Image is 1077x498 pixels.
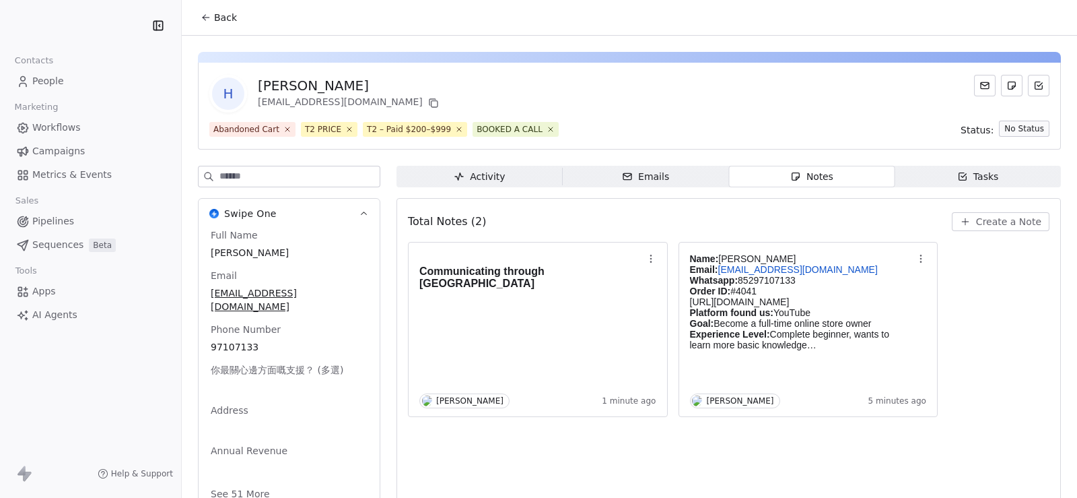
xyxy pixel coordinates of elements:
span: Campaigns [32,144,85,158]
a: SequencesBeta [11,234,170,256]
span: AI Agents [32,308,77,322]
div: [PERSON_NAME] [436,396,503,406]
span: Tools [9,261,42,281]
span: People [32,74,64,88]
a: Workflows [11,117,170,139]
span: Marketing [9,97,64,117]
span: Sequences [32,238,83,252]
p: [PERSON_NAME] [690,253,913,264]
span: Total Notes (2) [408,214,486,230]
button: Create a Note [952,212,1049,231]
span: [EMAIL_ADDRESS][DOMAIN_NAME] [211,286,368,313]
a: Campaigns [11,140,170,162]
span: 5 minutes ago [868,396,926,406]
span: Email [208,269,240,282]
div: Activity [454,170,505,184]
a: AI Agents [11,304,170,326]
span: Workflows [32,121,81,135]
h3: Communicating through [GEOGRAPHIC_DATA] [419,266,643,290]
p: 85297107133 [690,275,913,286]
strong: Platform found us: [690,307,773,318]
img: S [422,396,432,406]
span: 1 minute ago [602,396,656,406]
span: H [212,77,244,110]
p: #4041 [690,286,913,297]
div: Tasks [957,170,999,184]
strong: Goal: [690,318,714,329]
p: Become a full-time online store owner [690,318,913,329]
div: Abandoned Cart [213,123,279,135]
span: Beta [89,239,116,252]
span: Phone Number [208,323,283,336]
span: Sales [9,191,44,211]
span: Metrics & Events [32,168,112,182]
span: Status: [961,123,994,137]
img: Swipe One [209,209,219,218]
span: Swipe One [224,207,277,220]
span: [PERSON_NAME] [211,246,368,259]
div: BOOKED A CALL [477,123,543,135]
div: [PERSON_NAME] [707,396,774,406]
p: Complete beginner, wants to learn more basic knowledge [690,329,913,350]
span: Back [214,11,237,24]
strong: Email: [690,264,718,275]
div: [PERSON_NAME] [258,76,442,95]
span: Pipelines [32,214,74,228]
span: Create a Note [976,215,1041,228]
a: Metrics & Events [11,164,170,186]
strong: Order ID: [690,286,731,297]
strong: Experience Level: [690,329,770,340]
span: 97107133 [211,340,368,354]
a: People [11,70,170,92]
a: Apps [11,280,170,303]
a: Pipelines [11,210,170,232]
div: T2 PRICE [305,123,341,135]
p: YouTube [690,307,913,318]
span: Annual Revenue [208,444,290,458]
button: No Status [999,121,1049,137]
span: Contacts [9,51,59,71]
span: Apps [32,284,56,299]
div: Emails [622,170,669,184]
div: [EMAIL_ADDRESS][DOMAIN_NAME] [258,95,442,111]
a: Help & Support [98,468,173,479]
img: S [692,396,702,406]
span: 你最關心邊方面嘅支援？ (多選) [208,363,346,377]
span: Full Name [208,228,260,242]
span: Help & Support [111,468,173,479]
strong: Name: [690,253,719,264]
p: [URL][DOMAIN_NAME] [690,297,913,307]
a: [EMAIL_ADDRESS][DOMAIN_NAME] [718,264,878,275]
span: Address [208,404,251,417]
div: T2 – Paid $200–$999 [367,123,451,135]
button: Swipe OneSwipe One [199,199,380,228]
button: Back [193,5,245,30]
strong: Whatsapp: [690,275,738,286]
